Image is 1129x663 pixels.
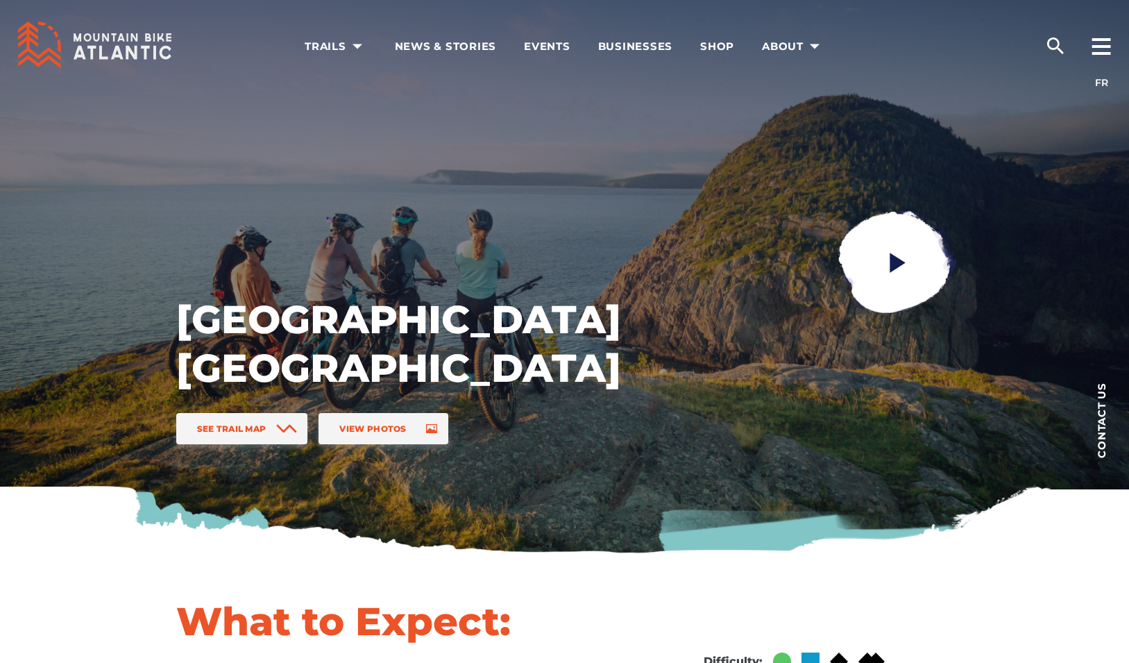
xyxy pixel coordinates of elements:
[395,40,497,53] span: News & Stories
[1096,383,1107,458] span: Contact us
[176,597,627,646] h1: What to Expect:
[1095,76,1108,89] a: FR
[339,423,406,434] span: View Photos
[197,423,266,434] span: See Trail Map
[1073,361,1129,479] a: Contact us
[1044,35,1067,57] ion-icon: search
[319,413,448,444] a: View Photos
[762,40,824,53] span: About
[524,40,570,53] span: Events
[598,40,673,53] span: Businesses
[176,413,308,444] a: See Trail Map
[176,295,620,392] h1: [GEOGRAPHIC_DATA]’s [GEOGRAPHIC_DATA]
[885,250,910,275] ion-icon: play
[348,37,367,56] ion-icon: arrow dropdown
[700,40,734,53] span: Shop
[305,40,367,53] span: Trails
[805,37,824,56] ion-icon: arrow dropdown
